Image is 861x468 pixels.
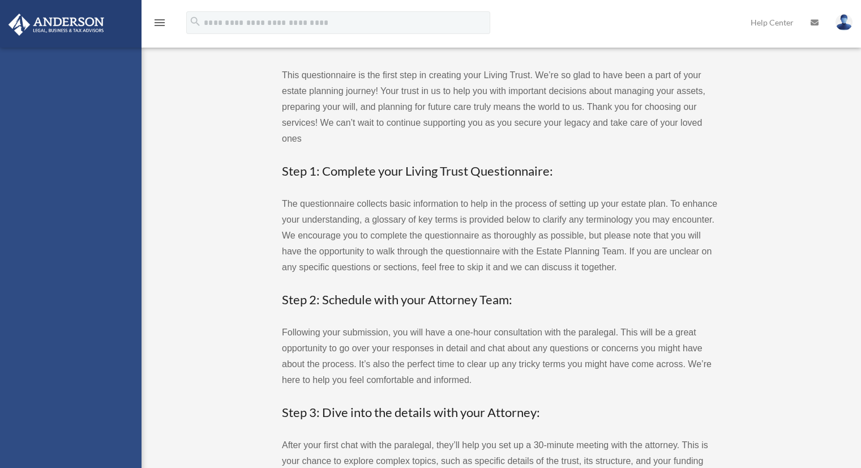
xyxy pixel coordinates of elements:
h3: Step 3: Dive into the details with your Attorney: [282,404,718,422]
p: This questionnaire is the first step in creating your Living Trust. We’re so glad to have been a ... [282,67,718,147]
h3: Step 1: Complete your Living Trust Questionnaire: [282,163,718,180]
i: search [189,15,202,28]
h3: Step 2: Schedule with your Attorney Team: [282,291,718,309]
a: menu [153,20,166,29]
p: Following your submission, you will have a one-hour consultation with the paralegal. This will be... [282,325,718,388]
i: menu [153,16,166,29]
img: User Pic [836,14,853,31]
p: The questionnaire collects basic information to help in the process of setting up your estate pla... [282,196,718,275]
img: Anderson Advisors Platinum Portal [5,14,108,36]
